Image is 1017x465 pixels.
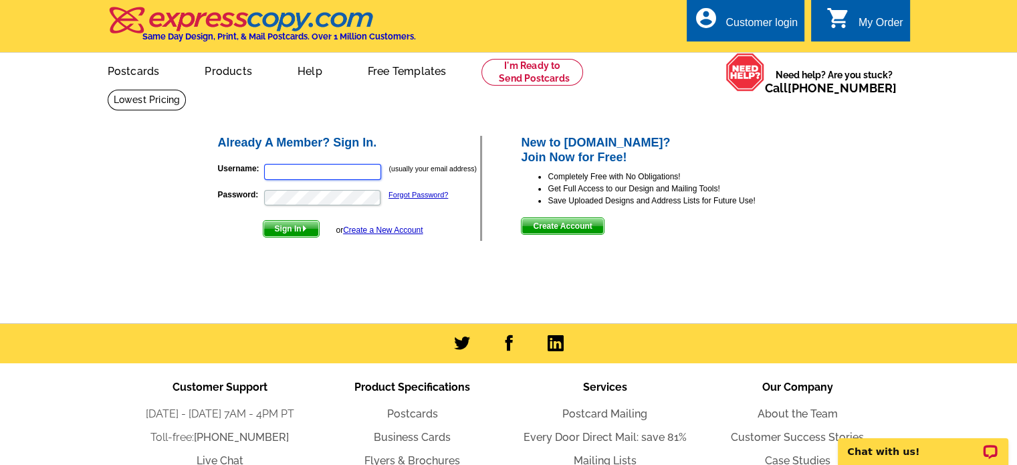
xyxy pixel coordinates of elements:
[343,225,423,235] a: Create a New Account
[388,191,448,199] a: Forgot Password?
[765,68,903,95] span: Need help? Are you stuck?
[731,431,864,444] a: Customer Success Stories
[142,31,416,41] h4: Same Day Design, Print, & Mail Postcards. Over 1 Million Customers.
[374,431,451,444] a: Business Cards
[354,381,470,393] span: Product Specifications
[693,6,717,30] i: account_circle
[183,54,273,86] a: Products
[263,221,319,237] span: Sign In
[86,54,181,86] a: Postcards
[218,163,263,175] label: Username:
[765,81,897,95] span: Call
[276,54,344,86] a: Help
[693,15,798,31] a: account_circle Customer login
[583,381,627,393] span: Services
[194,431,289,444] a: [PHONE_NUMBER]
[762,381,833,393] span: Our Company
[524,431,687,444] a: Every Door Direct Mail: save 81%
[758,407,838,420] a: About the Team
[387,407,438,420] a: Postcards
[826,6,851,30] i: shopping_cart
[302,225,308,231] img: button-next-arrow-white.png
[788,81,897,95] a: [PHONE_NUMBER]
[826,15,903,31] a: shopping_cart My Order
[263,220,320,238] button: Sign In
[562,407,647,420] a: Postcard Mailing
[336,224,423,236] div: or
[218,136,481,151] h2: Already A Member? Sign In.
[346,54,468,86] a: Free Templates
[173,381,267,393] span: Customer Support
[124,406,316,422] li: [DATE] - [DATE] 7AM - 4PM PT
[725,17,798,35] div: Customer login
[218,189,263,201] label: Password:
[548,171,801,183] li: Completely Free with No Obligations!
[521,217,604,235] button: Create Account
[829,423,1017,465] iframe: LiveChat chat widget
[548,183,801,195] li: Get Full Access to our Design and Mailing Tools!
[548,195,801,207] li: Save Uploaded Designs and Address Lists for Future Use!
[725,53,765,92] img: help
[108,16,416,41] a: Same Day Design, Print, & Mail Postcards. Over 1 Million Customers.
[521,136,801,165] h2: New to [DOMAIN_NAME]? Join Now for Free!
[389,165,477,173] small: (usually your email address)
[124,430,316,446] li: Toll-free:
[522,218,603,234] span: Create Account
[859,17,903,35] div: My Order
